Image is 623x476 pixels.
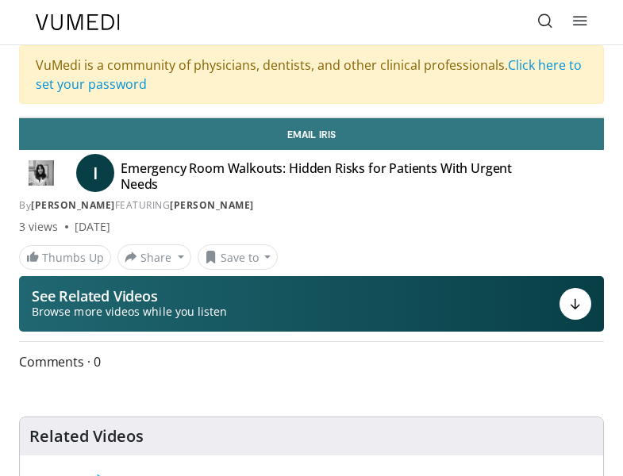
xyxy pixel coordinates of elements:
[19,118,604,150] a: Email Iris
[19,245,111,270] a: Thumbs Up
[75,219,110,235] div: [DATE]
[19,219,59,235] span: 3 views
[31,198,115,212] a: [PERSON_NAME]
[117,244,191,270] button: Share
[19,276,604,332] button: See Related Videos Browse more videos while you listen
[19,45,604,104] div: VuMedi is a community of physicians, dentists, and other clinical professionals.
[198,244,279,270] button: Save to
[19,351,604,372] span: Comments 0
[29,427,144,446] h4: Related Videos
[76,154,114,192] a: I
[32,288,227,304] p: See Related Videos
[170,198,254,212] a: [PERSON_NAME]
[19,198,604,213] div: By FEATURING
[32,304,227,320] span: Browse more videos while you listen
[19,160,63,186] img: Dr. Iris Gorfinkel
[36,14,120,30] img: VuMedi Logo
[121,160,536,192] h4: Emergency Room Walkouts: Hidden Risks for Patients With Urgent Needs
